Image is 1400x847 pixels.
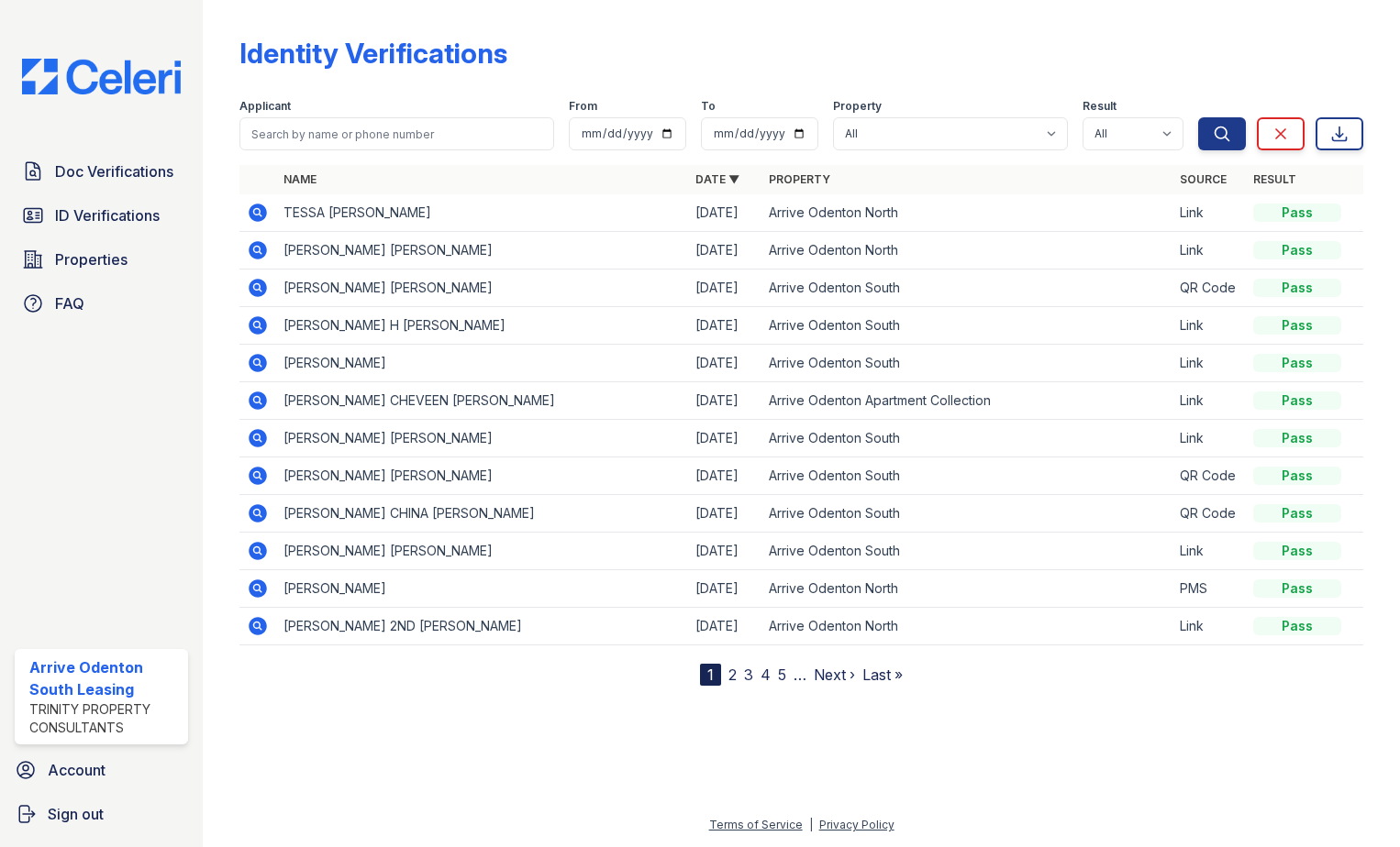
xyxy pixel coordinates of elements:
[1172,420,1246,457] td: Link
[1253,279,1341,297] div: Pass
[29,656,181,700] div: Arrive Odenton South Leasing
[1172,570,1246,608] td: PMS
[1083,99,1117,114] label: Result
[283,172,317,186] a: Name
[862,665,903,684] a: Last »
[819,818,894,831] a: Privacy Policy
[688,457,761,495] td: [DATE]
[276,307,688,345] td: [PERSON_NAME] H [PERSON_NAME]
[276,382,688,420] td: [PERSON_NAME] CHEVEEN [PERSON_NAME]
[688,570,761,608] td: [DATE]
[276,495,688,533] td: [PERSON_NAME] CHINA [PERSON_NAME]
[1172,345,1246,382] td: Link
[1172,307,1246,345] td: Link
[695,172,739,186] a: Date ▼
[239,99,291,114] label: Applicant
[709,818,803,831] a: Terms of Service
[1253,172,1296,186] a: Result
[761,194,1173,232] td: Arrive Odenton North
[1172,382,1246,420] td: Link
[688,533,761,570] td: [DATE]
[276,269,688,307] td: [PERSON_NAME] [PERSON_NAME]
[55,292,84,314] span: FAQ
[276,194,688,232] td: TESSA [PERSON_NAME]
[1172,533,1246,570] td: Link
[1253,429,1341,447] div: Pass
[55,204,160,226] span: ID Verifications
[688,420,761,457] td: [DATE]
[7,752,195,788] a: Account
[55,160,173,182] span: Doc Verifications
[55,248,128,270] span: Properties
[761,232,1173,269] td: Arrive Odenton North
[1253,316,1341,335] div: Pass
[1172,194,1246,232] td: Link
[1180,172,1227,186] a: Source
[778,665,786,684] a: 5
[701,99,716,114] label: To
[761,382,1173,420] td: Arrive Odenton Apartment Collection
[1253,542,1341,560] div: Pass
[1172,269,1246,307] td: QR Code
[1253,241,1341,259] div: Pass
[15,153,188,190] a: Doc Verifications
[239,117,554,150] input: Search by name or phone number
[15,241,188,278] a: Properties
[761,269,1173,307] td: Arrive Odenton South
[239,37,507,70] div: Identity Verifications
[688,495,761,533] td: [DATE]
[1253,467,1341,485] div: Pass
[761,608,1173,645] td: Arrive Odenton North
[7,59,195,94] img: CE_Logo_Blue-a8612792a0a2168367f1c8372b55b34899dd931a85d93a1a3d3e32e68fde9ad4.png
[769,172,830,186] a: Property
[700,664,721,686] div: 1
[833,99,882,114] label: Property
[1253,391,1341,410] div: Pass
[761,420,1173,457] td: Arrive Odenton South
[276,457,688,495] td: [PERSON_NAME] [PERSON_NAME]
[761,570,1173,608] td: Arrive Odenton North
[1172,232,1246,269] td: Link
[728,665,737,684] a: 2
[688,345,761,382] td: [DATE]
[1253,579,1341,598] div: Pass
[761,533,1173,570] td: Arrive Odenton South
[794,664,806,686] span: …
[688,269,761,307] td: [DATE]
[744,665,753,684] a: 3
[29,700,181,737] div: Trinity Property Consultants
[276,420,688,457] td: [PERSON_NAME] [PERSON_NAME]
[569,99,597,114] label: From
[688,307,761,345] td: [DATE]
[1172,495,1246,533] td: QR Code
[15,285,188,322] a: FAQ
[48,759,106,781] span: Account
[688,232,761,269] td: [DATE]
[761,307,1173,345] td: Arrive Odenton South
[276,533,688,570] td: [PERSON_NAME] [PERSON_NAME]
[814,665,855,684] a: Next ›
[809,818,813,831] div: |
[276,608,688,645] td: [PERSON_NAME] 2ND [PERSON_NAME]
[1172,457,1246,495] td: QR Code
[688,382,761,420] td: [DATE]
[48,803,104,825] span: Sign out
[15,197,188,234] a: ID Verifications
[761,665,771,684] a: 4
[1172,608,1246,645] td: Link
[761,345,1173,382] td: Arrive Odenton South
[688,608,761,645] td: [DATE]
[1253,354,1341,372] div: Pass
[1253,504,1341,522] div: Pass
[1253,617,1341,635] div: Pass
[688,194,761,232] td: [DATE]
[1253,203,1341,222] div: Pass
[761,495,1173,533] td: Arrive Odenton South
[276,345,688,382] td: [PERSON_NAME]
[276,570,688,608] td: [PERSON_NAME]
[7,796,195,832] a: Sign out
[276,232,688,269] td: [PERSON_NAME] [PERSON_NAME]
[761,457,1173,495] td: Arrive Odenton South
